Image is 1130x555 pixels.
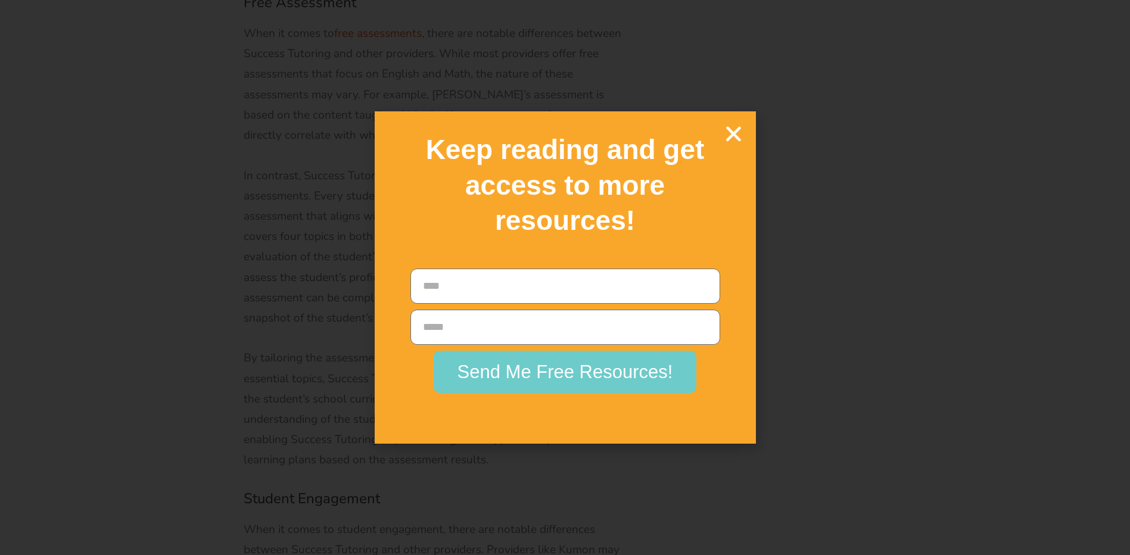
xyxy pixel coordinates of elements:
form: New Form [410,269,720,399]
button: Send Me Free Resources! [434,351,697,393]
iframe: Chat Widget [932,420,1130,555]
a: Close [723,123,744,144]
span: Send Me Free Resources! [457,363,673,381]
h2: Keep reading and get access to more resources! [396,132,735,239]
